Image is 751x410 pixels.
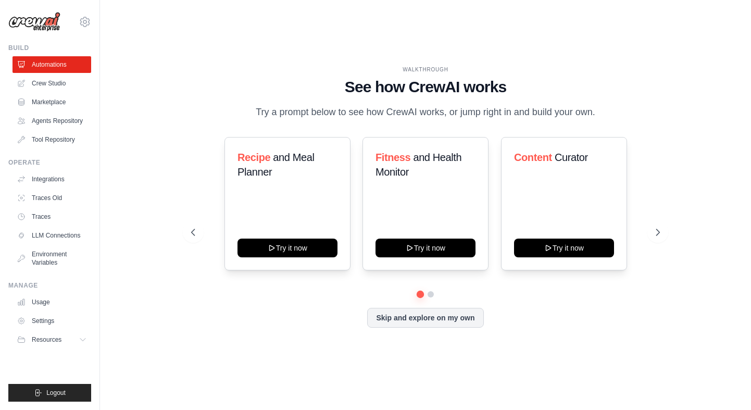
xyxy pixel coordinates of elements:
[514,239,614,257] button: Try it now
[375,239,475,257] button: Try it now
[12,75,91,92] a: Crew Studio
[12,131,91,148] a: Tool Repository
[237,152,314,178] span: and Meal Planner
[191,78,660,96] h1: See how CrewAI works
[237,152,270,163] span: Recipe
[12,56,91,73] a: Automations
[555,152,588,163] span: Curator
[12,208,91,225] a: Traces
[12,190,91,206] a: Traces Old
[12,313,91,329] a: Settings
[699,360,751,410] iframe: Chat Widget
[12,246,91,271] a: Environment Variables
[8,12,60,32] img: Logo
[8,44,91,52] div: Build
[375,152,461,178] span: and Health Monitor
[12,331,91,348] button: Resources
[8,384,91,402] button: Logout
[8,281,91,290] div: Manage
[32,336,61,344] span: Resources
[12,294,91,310] a: Usage
[12,94,91,110] a: Marketplace
[375,152,410,163] span: Fitness
[8,158,91,167] div: Operate
[12,113,91,129] a: Agents Repository
[46,389,66,397] span: Logout
[191,66,660,73] div: WALKTHROUGH
[12,227,91,244] a: LLM Connections
[12,171,91,188] a: Integrations
[514,152,552,163] span: Content
[367,308,483,328] button: Skip and explore on my own
[237,239,337,257] button: Try it now
[251,105,600,120] p: Try a prompt below to see how CrewAI works, or jump right in and build your own.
